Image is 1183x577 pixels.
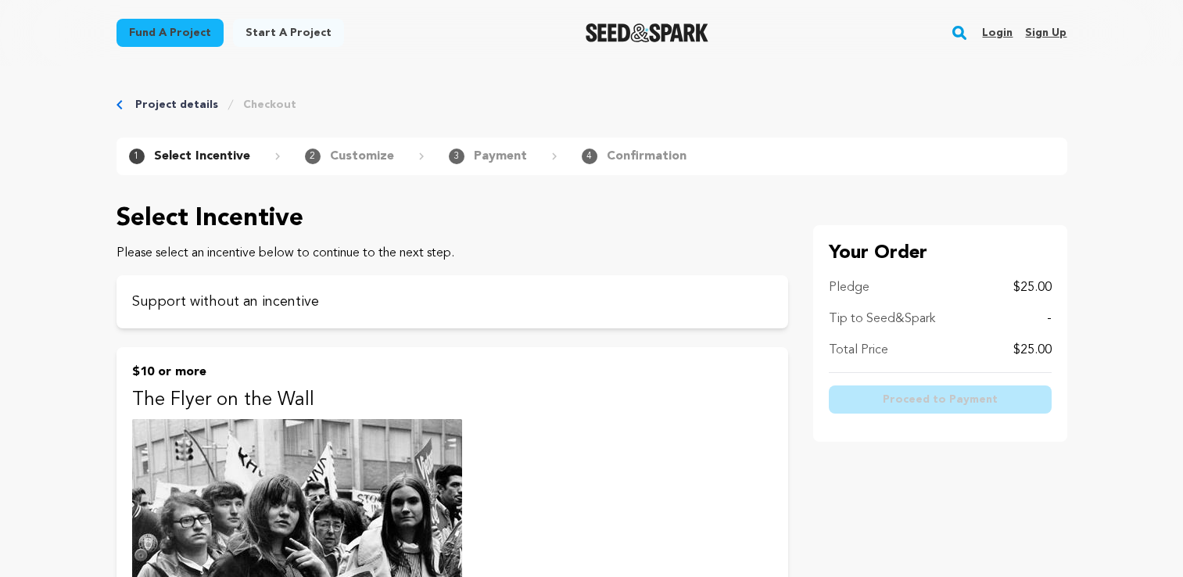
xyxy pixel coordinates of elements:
[154,147,250,166] p: Select Incentive
[117,97,1067,113] div: Breadcrumb
[1025,20,1066,45] a: Sign up
[1013,278,1052,297] p: $25.00
[829,278,869,297] p: Pledge
[1013,341,1052,360] p: $25.00
[117,244,788,263] p: Please select an incentive below to continue to the next step.
[129,149,145,164] span: 1
[607,147,686,166] p: Confirmation
[132,388,773,413] p: The Flyer on the Wall
[982,20,1013,45] a: Login
[582,149,597,164] span: 4
[586,23,708,42] img: Seed&Spark Logo Dark Mode
[233,19,344,47] a: Start a project
[330,147,394,166] p: Customize
[474,147,527,166] p: Payment
[829,341,888,360] p: Total Price
[132,291,773,313] p: Support without an incentive
[135,97,218,113] a: Project details
[117,19,224,47] a: Fund a project
[305,149,321,164] span: 2
[829,310,935,328] p: Tip to Seed&Spark
[829,385,1052,414] button: Proceed to Payment
[449,149,464,164] span: 3
[829,241,1052,266] p: Your Order
[243,97,296,113] a: Checkout
[883,392,998,407] span: Proceed to Payment
[1047,310,1052,328] p: -
[586,23,708,42] a: Seed&Spark Homepage
[132,363,773,382] p: $10 or more
[117,200,788,238] p: Select Incentive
